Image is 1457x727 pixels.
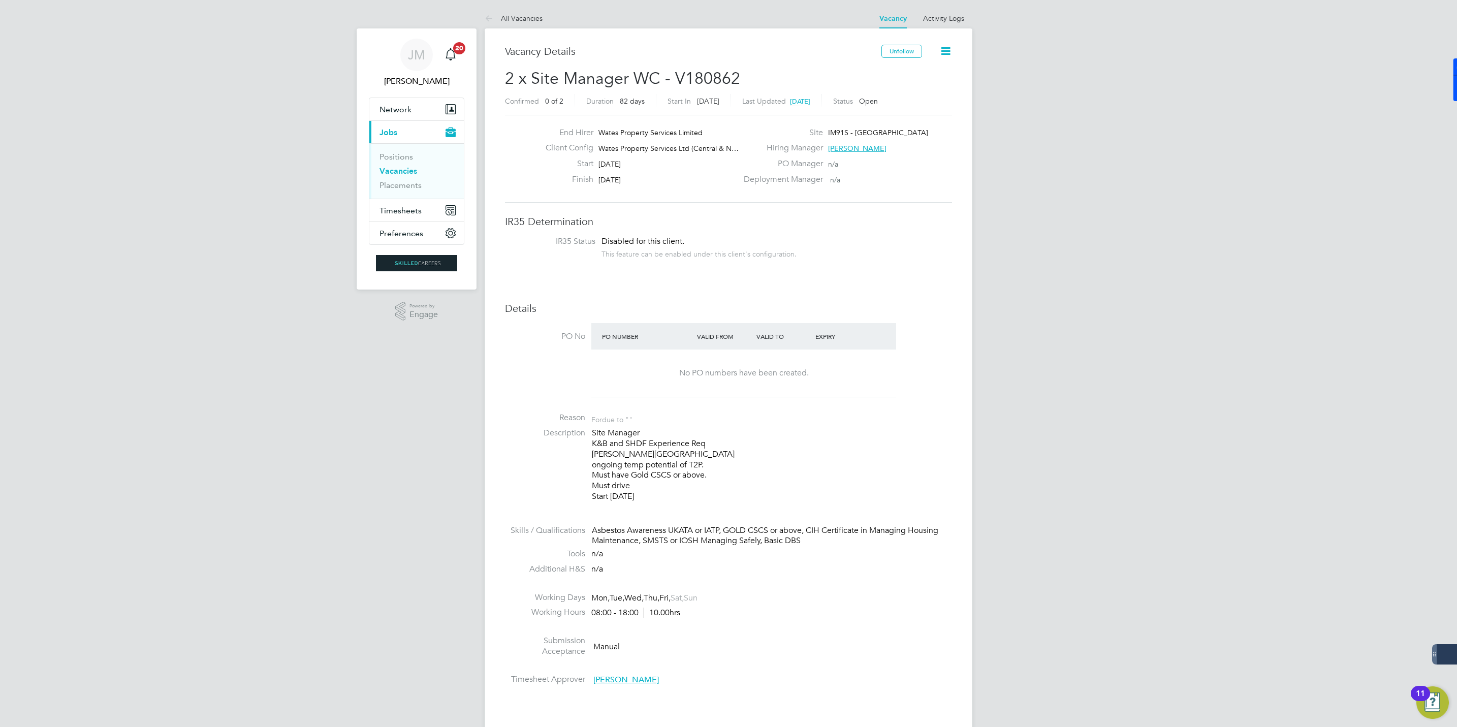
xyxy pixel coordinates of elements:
label: IR35 Status [515,236,595,247]
button: Preferences [369,222,464,244]
a: Vacancy [879,14,907,23]
span: JM [408,48,425,61]
p: Site Manager K&B and SHDF Experience Req [PERSON_NAME][GEOGRAPHIC_DATA] ongoing temp potential of... [592,428,952,502]
a: Positions [379,152,413,162]
nav: Main navigation [357,28,477,290]
span: 82 days [620,97,645,106]
span: Manual [593,641,620,651]
span: Open [859,97,878,106]
span: n/a [828,160,838,169]
div: Jobs [369,143,464,199]
label: Confirmed [505,97,539,106]
a: JM[PERSON_NAME] [369,39,464,87]
div: No PO numbers have been created. [601,368,886,378]
span: [DATE] [697,97,719,106]
span: [DATE] [598,160,621,169]
label: Client Config [537,143,593,153]
span: Jobs [379,128,397,137]
span: [DATE] [790,97,810,106]
label: Working Hours [505,607,585,618]
div: PO Number [599,327,694,345]
button: Network [369,98,464,120]
span: n/a [591,564,603,574]
a: 20 [440,39,461,71]
span: Engage [409,310,438,319]
label: End Hirer [537,128,593,138]
div: For due to "" [591,413,632,424]
span: Disabled for this client. [601,236,684,246]
span: 20 [453,42,465,54]
span: 10.00hrs [644,608,680,618]
img: skilledcareers-logo-retina.png [376,255,457,271]
h3: Details [505,302,952,315]
label: Start [537,159,593,169]
a: Placements [379,180,422,190]
span: Wates Property Services Ltd (Central & N… [598,144,739,153]
label: Finish [537,174,593,185]
a: Activity Logs [923,14,964,23]
span: Thu, [644,593,659,603]
span: 0 of 2 [545,97,563,106]
h3: IR35 Determination [505,215,952,228]
div: Valid From [694,327,754,345]
span: Mon, [591,593,610,603]
label: Reason [505,413,585,423]
span: Sun [684,593,698,603]
a: All Vacancies [485,14,543,23]
span: Fri, [659,593,671,603]
span: n/a [830,175,840,184]
label: Start In [668,97,691,106]
label: Timesheet Approver [505,674,585,685]
span: [PERSON_NAME] [828,144,886,153]
span: Sat, [671,593,684,603]
span: Network [379,105,411,114]
span: Powered by [409,302,438,310]
label: Submission Acceptance [505,636,585,657]
a: Powered byEngage [395,302,438,321]
div: Asbestos Awareness UKATA or IATP, GOLD CSCS or above, CIH Certificate in Managing Housing Mainten... [592,525,952,547]
span: Tue, [610,593,624,603]
span: [DATE] [598,175,621,184]
a: Go to home page [369,255,464,271]
label: Hiring Manager [738,143,823,153]
button: Unfollow [881,45,922,58]
a: Vacancies [379,166,417,176]
label: Duration [586,97,614,106]
span: Jack McMurray [369,75,464,87]
span: Wed, [624,593,644,603]
button: Jobs [369,121,464,143]
label: Skills / Qualifications [505,525,585,536]
button: Timesheets [369,199,464,222]
span: Timesheets [379,206,422,215]
div: Expiry [813,327,872,345]
label: PO No [505,331,585,342]
label: Deployment Manager [738,174,823,185]
label: Working Days [505,592,585,603]
span: IM91S - [GEOGRAPHIC_DATA] [828,128,928,137]
span: Preferences [379,229,423,238]
label: Status [833,97,853,106]
span: [PERSON_NAME] [593,675,659,685]
span: 2 x Site Manager WC - V180862 [505,69,740,88]
span: n/a [591,549,603,559]
h3: Vacancy Details [505,45,881,58]
label: Additional H&S [505,564,585,575]
div: 11 [1416,693,1425,707]
label: Tools [505,549,585,559]
label: PO Manager [738,159,823,169]
div: Valid To [754,327,813,345]
label: Last Updated [742,97,786,106]
div: This feature can be enabled under this client's configuration. [601,247,797,259]
button: Open Resource Center, 11 new notifications [1416,686,1449,719]
label: Description [505,428,585,438]
span: Wates Property Services Limited [598,128,703,137]
div: 08:00 - 18:00 [591,608,680,618]
label: Site [738,128,823,138]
